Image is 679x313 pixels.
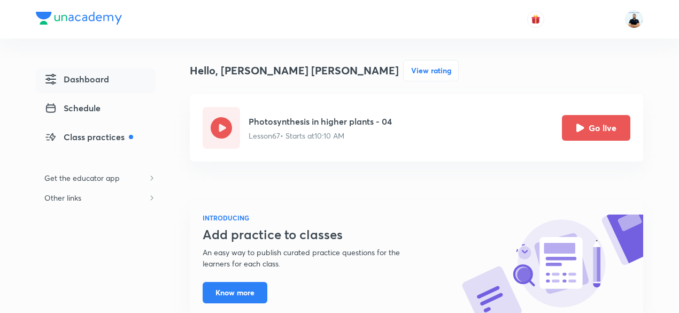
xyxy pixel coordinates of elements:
[44,73,109,86] span: Dashboard
[203,247,426,269] p: An easy way to publish curated practice questions for the learners for each class.
[403,60,459,81] button: View rating
[44,131,133,143] span: Class practices
[625,10,643,28] img: Subhash Chandra Yadav
[36,168,128,188] h6: Get the educator app
[36,188,90,208] h6: Other links
[203,213,426,223] h6: INTRODUCING
[562,115,630,141] button: Go live
[203,227,426,242] h3: Add practice to classes
[44,102,101,114] span: Schedule
[36,68,156,93] a: Dashboard
[527,11,544,28] button: avatar
[36,12,122,25] img: Company Logo
[203,282,267,303] button: Know more
[36,12,122,27] a: Company Logo
[531,14,541,24] img: avatar
[190,63,399,79] h4: Hello, [PERSON_NAME] [PERSON_NAME]
[36,126,156,151] a: Class practices
[249,130,392,141] p: Lesson 67 • Starts at 10:10 AM
[249,115,392,128] h5: Photosynthesis in higher plants - 04
[36,97,156,122] a: Schedule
